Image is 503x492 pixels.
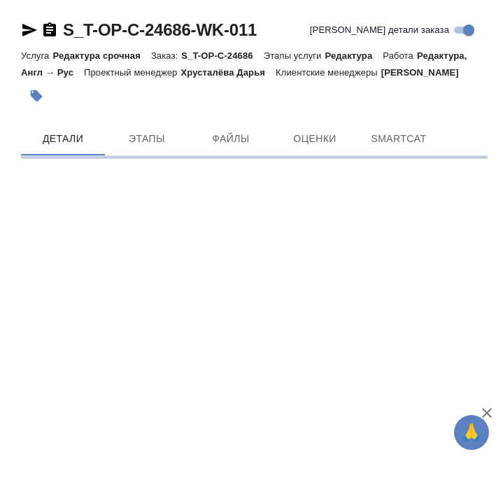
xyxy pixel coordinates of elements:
[276,67,381,78] p: Клиентские менеджеры
[310,23,449,37] span: [PERSON_NAME] детали заказа
[197,130,264,148] span: Файлы
[281,130,348,148] span: Оценки
[52,50,150,61] p: Редактура срочная
[84,67,180,78] p: Проектный менеджер
[29,130,97,148] span: Детали
[383,50,417,61] p: Работа
[21,50,52,61] p: Услуга
[41,22,58,38] button: Скопировать ссылку
[151,50,181,61] p: Заказ:
[325,50,383,61] p: Редактура
[63,20,257,39] a: S_T-OP-C-24686-WK-011
[460,418,483,447] span: 🙏
[454,415,489,450] button: 🙏
[21,80,52,111] button: Добавить тэг
[21,22,38,38] button: Скопировать ссылку для ЯМессенджера
[264,50,325,61] p: Этапы услуги
[181,50,263,61] p: S_T-OP-C-24686
[113,130,180,148] span: Этапы
[180,67,276,78] p: Хрусталёва Дарья
[381,67,469,78] p: [PERSON_NAME]
[365,130,432,148] span: SmartCat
